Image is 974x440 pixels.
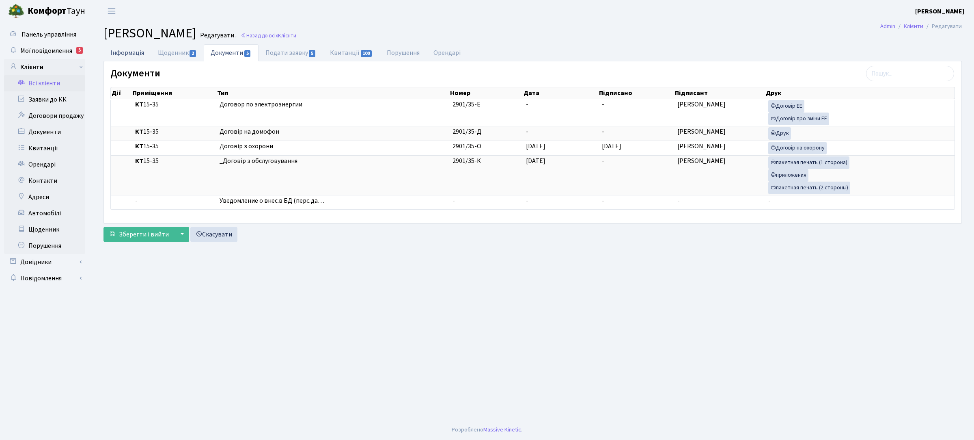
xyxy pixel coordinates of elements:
b: Комфорт [28,4,67,17]
a: Massive Kinetic [483,425,521,434]
img: logo.png [8,3,24,20]
a: Повідомлення [4,270,85,286]
span: Зберегти і вийти [119,230,169,239]
a: Клієнти [4,59,85,75]
span: - [526,196,528,205]
a: Інформація [103,44,151,61]
span: 2901/35-К [453,156,481,165]
a: приложения [768,169,808,182]
span: 100 [361,50,372,57]
a: Порушення [4,238,85,254]
span: Уведомление о внес.в БД (перс.да… [220,196,446,206]
a: Мої повідомлення5 [4,43,85,59]
span: 15-35 [135,127,213,137]
th: Тип [216,87,449,99]
th: Друк [765,87,955,99]
span: [PERSON_NAME] [677,142,726,151]
a: Договори продажу [4,108,85,124]
span: - [453,196,455,205]
span: [PERSON_NAME] [677,127,726,136]
span: [PERSON_NAME] [677,100,726,109]
li: Редагувати [923,22,962,31]
a: Панель управління [4,26,85,43]
a: пакетная печать (2 стороны) [768,182,850,194]
a: пакетная печать (1 сторона) [768,156,849,169]
span: - [677,196,680,205]
button: Переключити навігацію [101,4,122,18]
a: Довідники [4,254,85,270]
a: Документи [4,124,85,140]
a: Контакти [4,173,85,189]
th: Дата [523,87,599,99]
span: Таун [28,4,85,18]
span: 5 [244,50,251,57]
span: _Договір з обслуговування [220,156,446,166]
a: Документи [204,44,258,61]
b: КТ [135,100,143,109]
span: - [526,100,528,109]
a: Договір на охорону [768,142,827,154]
a: Скасувати [190,227,237,242]
a: Порушення [380,44,427,61]
a: Орендарі [427,44,468,61]
a: Клієнти [904,22,923,30]
span: [PERSON_NAME] [103,24,196,43]
b: КТ [135,127,143,136]
span: - [602,156,604,165]
span: [DATE] [526,156,545,165]
b: КТ [135,142,143,151]
nav: breadcrumb [868,18,974,35]
a: Договір ЕЕ [768,100,804,113]
span: - [768,196,771,205]
a: Щоденник [151,44,204,61]
span: Договір на домофон [220,127,446,137]
th: Номер [449,87,523,99]
button: Зберегти і вийти [103,227,174,242]
th: Дії [111,87,132,99]
span: 2 [190,50,196,57]
span: 15-35 [135,100,213,109]
b: КТ [135,156,143,165]
span: Панель управління [22,30,76,39]
div: Розроблено . [452,425,522,434]
b: [PERSON_NAME] [915,7,964,16]
a: Заявки до КК [4,91,85,108]
small: Редагувати . [198,32,237,39]
a: Подати заявку [259,44,323,61]
span: [PERSON_NAME] [677,156,726,165]
span: 2901/35-Д [453,127,481,136]
a: Договір про зміни ЕЕ [768,113,829,125]
a: Всі клієнти [4,75,85,91]
a: Автомобілі [4,205,85,221]
span: 15-35 [135,156,213,166]
div: 5 [76,47,83,54]
span: - [602,127,604,136]
span: - [135,196,213,206]
span: Мої повідомлення [20,46,72,55]
span: 2901/35-О [453,142,481,151]
span: Договір з охорони [220,142,446,151]
th: Підписано [598,87,674,99]
a: [PERSON_NAME] [915,7,964,16]
span: [DATE] [526,142,545,151]
a: Друк [768,127,791,140]
span: Клієнти [278,32,296,39]
span: - [526,127,528,136]
a: Щоденник [4,221,85,238]
span: [DATE] [602,142,621,151]
span: 2901/35-Е [453,100,481,109]
a: Квитанції [323,44,379,61]
a: Адреси [4,189,85,205]
a: Орендарі [4,156,85,173]
a: Назад до всіхКлієнти [241,32,296,39]
label: Документи [110,68,160,80]
th: Приміщення [132,87,216,99]
span: - [602,196,604,205]
input: Пошук... [866,66,954,81]
a: Квитанції [4,140,85,156]
span: 15-35 [135,142,213,151]
span: Договор по электроэнергии [220,100,446,109]
a: Admin [880,22,895,30]
th: Підписант [674,87,765,99]
span: - [602,100,604,109]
